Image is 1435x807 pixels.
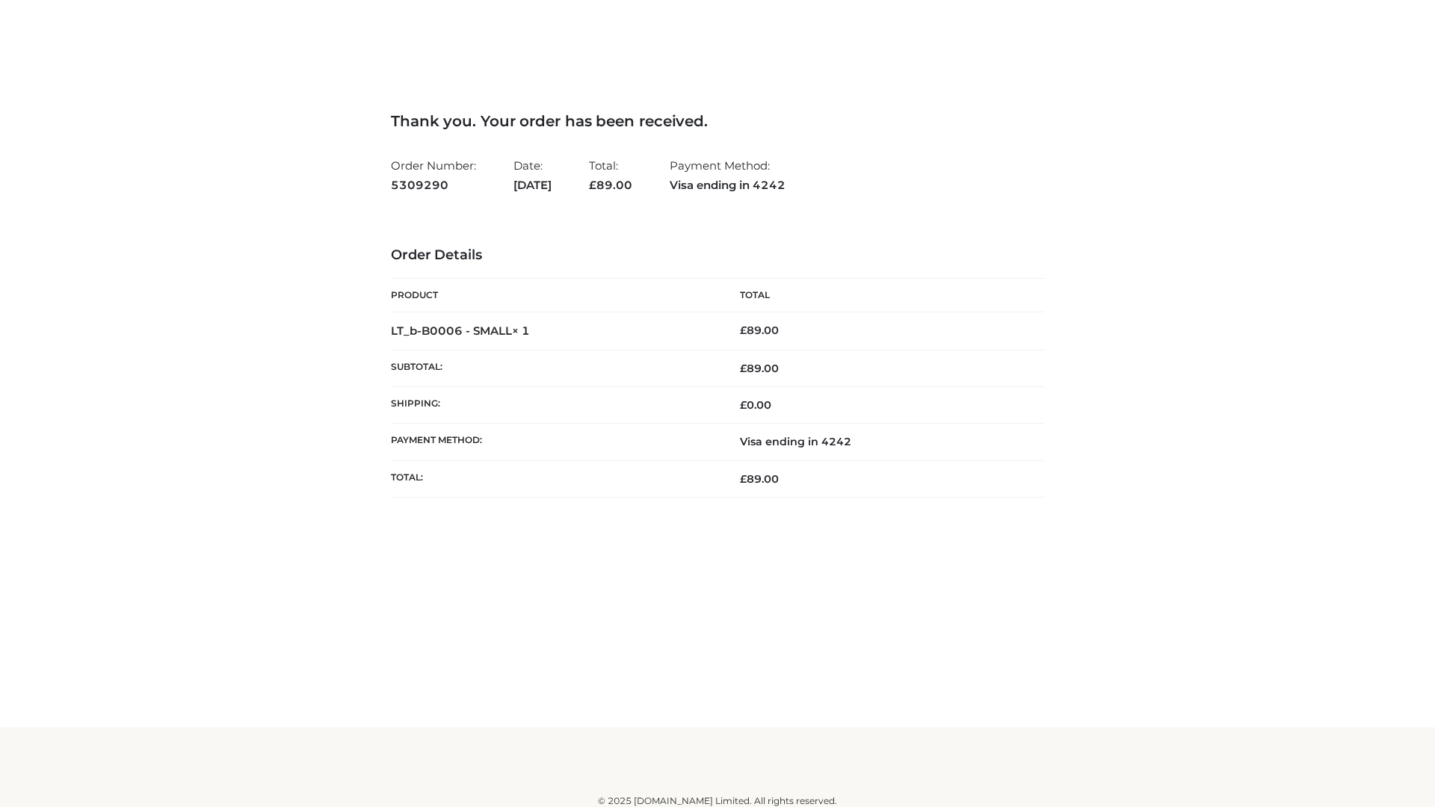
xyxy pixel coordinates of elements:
th: Product [391,279,717,312]
strong: 5309290 [391,176,476,195]
strong: × 1 [512,324,530,338]
strong: [DATE] [513,176,552,195]
span: 89.00 [589,178,632,192]
th: Shipping: [391,387,717,424]
span: 89.00 [740,472,779,486]
li: Date: [513,152,552,198]
span: 89.00 [740,362,779,375]
span: £ [740,472,747,486]
li: Order Number: [391,152,476,198]
span: £ [740,362,747,375]
strong: LT_b-B0006 - SMALL [391,324,530,338]
h3: Order Details [391,247,1044,264]
h3: Thank you. Your order has been received. [391,112,1044,130]
bdi: 0.00 [740,398,771,412]
li: Total: [589,152,632,198]
span: £ [740,398,747,412]
bdi: 89.00 [740,324,779,337]
li: Payment Method: [670,152,786,198]
th: Payment method: [391,424,717,460]
th: Subtotal: [391,350,717,386]
th: Total: [391,460,717,497]
th: Total [717,279,1044,312]
td: Visa ending in 4242 [717,424,1044,460]
span: £ [740,324,747,337]
span: £ [589,178,596,192]
strong: Visa ending in 4242 [670,176,786,195]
